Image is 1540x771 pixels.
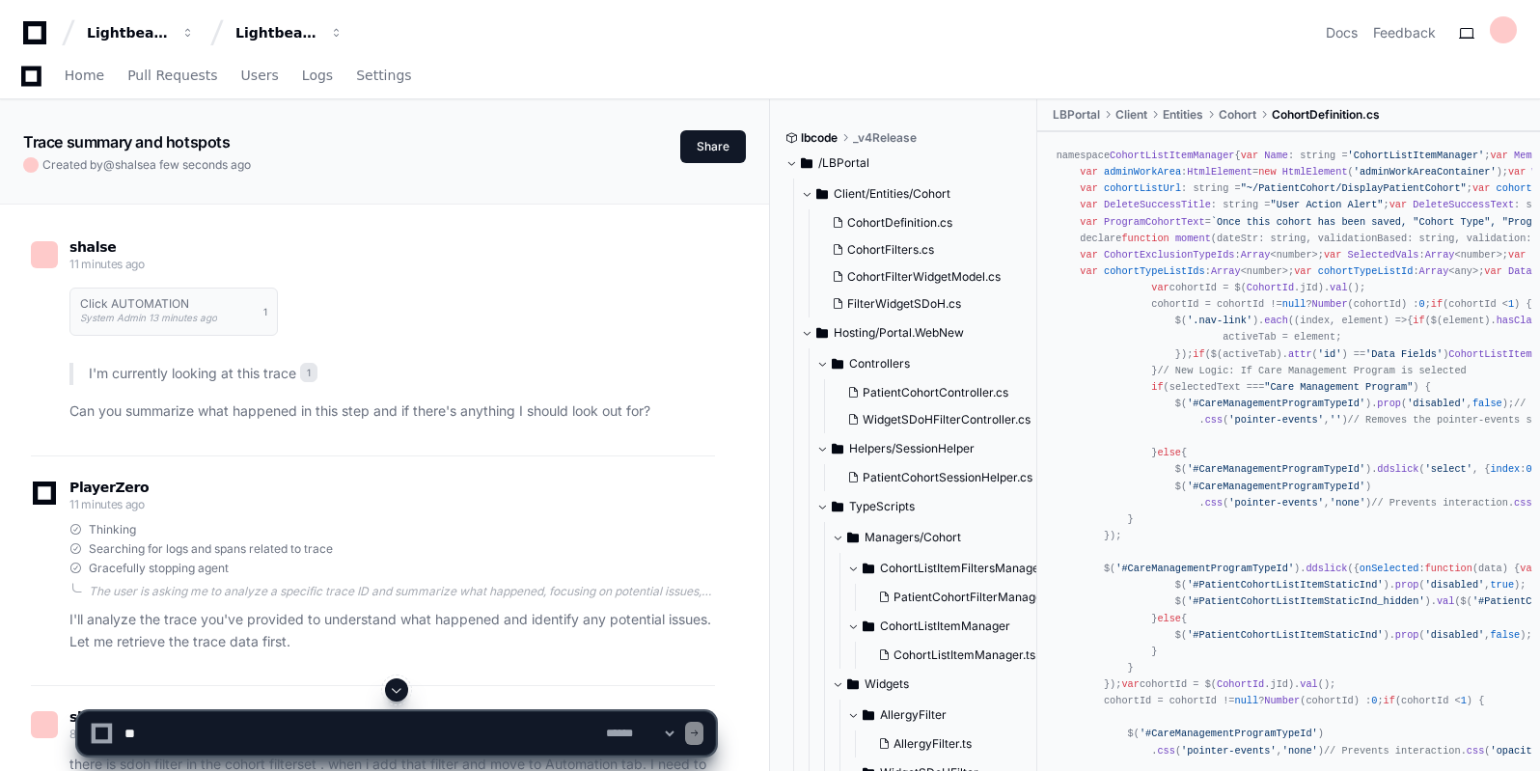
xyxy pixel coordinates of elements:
span: false [1490,629,1520,641]
svg: Directory [816,182,828,206]
span: Array [1419,265,1449,277]
button: CohortFilters.cs [824,236,1027,263]
span: var [1080,216,1097,228]
button: CohortListItemFiltersManager [847,553,1070,584]
span: Array [1211,265,1241,277]
span: cohortTypeListId [1318,265,1414,277]
span: PatientCohortController.cs [863,385,1008,400]
button: CohortListItemManager.ts [870,642,1059,669]
span: CohortExclusionTypeIds [1104,249,1235,261]
span: 'pointer-events' [1228,497,1324,509]
span: var [1508,249,1526,261]
span: if [1151,381,1163,393]
span: lbcode [801,130,838,146]
svg: Directory [832,495,843,518]
span: else [1157,447,1181,458]
span: Number [1312,298,1348,310]
span: var [1294,265,1311,277]
span: Name [1264,150,1288,161]
span: LBPortal [1053,107,1100,123]
button: Client/Entities/Cohort [801,179,1038,209]
span: shalse [115,157,150,172]
span: Helpers/SessionHelper [849,441,975,456]
button: Click AUTOMATIONSystem Admin 13 minutes ago1 [69,288,278,336]
span: Settings [356,69,411,81]
span: index [1490,463,1520,475]
span: PatientCohortSessionHelper.cs [863,470,1032,485]
span: function [1425,563,1472,574]
span: Users [241,69,279,81]
span: 'disabled' [1407,398,1467,409]
span: '.nav-link' [1187,315,1252,326]
span: Widgets [865,676,909,692]
button: Hosting/Portal.WebNew [801,317,1038,348]
button: WidgetSDoHFilterController.cs [839,406,1042,433]
span: val [1330,282,1347,293]
span: PlayerZero [69,482,149,493]
span: var [1324,249,1341,261]
span: ddslick [1377,463,1418,475]
span: prop [1395,579,1419,591]
span: prop [1395,629,1419,641]
span: 1 [1508,298,1514,310]
span: 'pointer-events' [1228,414,1324,426]
span: else [1157,613,1181,624]
span: 11 minutes ago [69,497,145,511]
span: var [1241,150,1258,161]
svg: Directory [847,673,859,696]
span: var [1520,563,1537,574]
app-text-character-animate: Trace summary and hotspots [23,132,231,151]
span: var [1490,150,1507,161]
span: Entities [1163,107,1203,123]
span: jId [1300,282,1317,293]
span: 'CohortListItemManager' [1348,150,1485,161]
span: CohortDefinition.cs [1272,107,1380,123]
svg: Directory [801,151,812,175]
span: '#CareManagementProgramTypeId' [1115,563,1294,574]
svg: Directory [863,615,874,638]
span: HtmlElement [1187,166,1252,178]
span: '#PatientCohortListItemStaticInd' [1187,579,1383,591]
span: DeleteSuccessTitle [1104,199,1211,210]
span: CohortId [1247,282,1294,293]
a: Docs [1326,23,1358,42]
span: false [1472,398,1502,409]
span: 'disabled' [1425,629,1485,641]
span: "~/PatientCohort/DisplayPatientCohort" [1241,182,1467,194]
span: '#PatientCohortListItemStaticInd' [1187,629,1383,641]
span: CohortDefinition.cs [847,215,952,231]
button: PatientCohortFilterManager.ts [870,584,1059,611]
span: 0 [1526,463,1531,475]
span: CohortListItemManager [880,619,1010,634]
span: var [1508,166,1526,178]
span: null [1282,298,1306,310]
button: Share [680,130,746,163]
span: HtmlElement [1282,166,1348,178]
span: 'id' [1318,348,1342,360]
p: Can you summarize what happened in this step and if there's anything I should look out for? [69,400,715,423]
span: 'disabled' [1425,579,1485,591]
svg: Directory [863,557,874,580]
span: var [1472,182,1490,194]
span: var [1151,282,1169,293]
svg: Directory [847,526,859,549]
span: CohortListItemManager [1110,150,1234,161]
button: Controllers [816,348,1054,379]
span: ( ) => [1294,315,1407,326]
span: var [1080,166,1097,178]
span: Array [1241,249,1271,261]
span: TypeScripts [849,499,915,514]
span: System Admin 13 minutes ago [80,312,217,323]
span: prop [1377,398,1401,409]
svg: Directory [832,437,843,460]
a: Pull Requests [127,54,217,98]
span: '#PatientCohortListItemStaticInd_hidden' [1187,595,1424,607]
span: var [1080,199,1097,210]
span: Gracefully stopping agent [89,561,229,576]
button: PatientCohortSessionHelper.cs [839,464,1042,491]
span: 'adminWorkAreaContainer' [1354,166,1497,178]
span: var [1389,199,1407,210]
span: Cohort [1219,107,1256,123]
span: attr [1288,348,1312,360]
span: Controllers [849,356,910,372]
